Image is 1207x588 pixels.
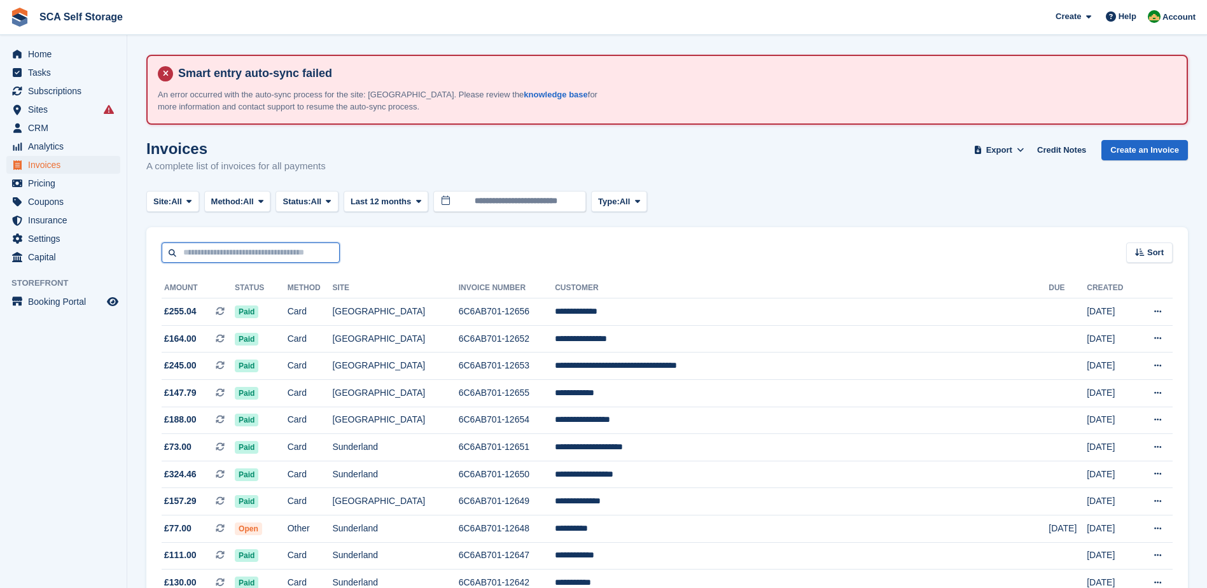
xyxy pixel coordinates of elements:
[6,45,120,63] a: menu
[288,434,333,461] td: Card
[162,278,235,298] th: Amount
[332,278,458,298] th: Site
[235,278,288,298] th: Status
[1087,353,1136,380] td: [DATE]
[6,82,120,100] a: menu
[28,82,104,100] span: Subscriptions
[235,468,258,481] span: Paid
[1049,278,1087,298] th: Due
[288,542,333,570] td: Card
[288,379,333,407] td: Card
[351,195,411,208] span: Last 12 months
[158,88,603,113] p: An error occurred with the auto-sync process for the site: [GEOGRAPHIC_DATA]. Please review the f...
[311,195,322,208] span: All
[171,195,182,208] span: All
[6,174,120,192] a: menu
[235,305,258,318] span: Paid
[146,159,326,174] p: A complete list of invoices for all payments
[1087,434,1136,461] td: [DATE]
[11,277,127,290] span: Storefront
[332,542,458,570] td: Sunderland
[1087,488,1136,515] td: [DATE]
[104,104,114,115] i: Smart entry sync failures have occurred
[235,333,258,346] span: Paid
[173,66,1176,81] h4: Smart entry auto-sync failed
[105,294,120,309] a: Preview store
[164,468,197,481] span: £324.46
[555,278,1049,298] th: Customer
[28,230,104,248] span: Settings
[986,144,1012,157] span: Export
[34,6,128,27] a: SCA Self Storage
[1087,407,1136,434] td: [DATE]
[235,495,258,508] span: Paid
[164,440,192,454] span: £73.00
[6,137,120,155] a: menu
[146,191,199,212] button: Site: All
[344,191,428,212] button: Last 12 months
[164,386,197,400] span: £147.79
[459,298,555,326] td: 6C6AB701-12656
[598,195,620,208] span: Type:
[288,278,333,298] th: Method
[459,515,555,542] td: 6C6AB701-12648
[6,64,120,81] a: menu
[1087,461,1136,488] td: [DATE]
[459,278,555,298] th: Invoice Number
[164,522,192,535] span: £77.00
[1087,298,1136,326] td: [DATE]
[1056,10,1081,23] span: Create
[1147,246,1164,259] span: Sort
[235,387,258,400] span: Paid
[211,195,244,208] span: Method:
[524,90,587,99] a: knowledge base
[164,413,197,426] span: £188.00
[164,305,197,318] span: £255.04
[288,407,333,434] td: Card
[459,379,555,407] td: 6C6AB701-12655
[332,325,458,353] td: [GEOGRAPHIC_DATA]
[332,407,458,434] td: [GEOGRAPHIC_DATA]
[1049,515,1087,542] td: [DATE]
[332,515,458,542] td: Sunderland
[153,195,171,208] span: Site:
[6,119,120,137] a: menu
[1087,542,1136,570] td: [DATE]
[6,156,120,174] a: menu
[459,461,555,488] td: 6C6AB701-12650
[283,195,310,208] span: Status:
[1119,10,1136,23] span: Help
[332,353,458,380] td: [GEOGRAPHIC_DATA]
[288,461,333,488] td: Card
[1087,515,1136,542] td: [DATE]
[288,515,333,542] td: Other
[6,193,120,211] a: menu
[459,434,555,461] td: 6C6AB701-12651
[235,414,258,426] span: Paid
[332,461,458,488] td: Sunderland
[28,137,104,155] span: Analytics
[6,248,120,266] a: menu
[459,407,555,434] td: 6C6AB701-12654
[6,101,120,118] a: menu
[164,494,197,508] span: £157.29
[288,488,333,515] td: Card
[235,360,258,372] span: Paid
[288,298,333,326] td: Card
[971,140,1027,161] button: Export
[1162,11,1196,24] span: Account
[235,549,258,562] span: Paid
[28,193,104,211] span: Coupons
[28,156,104,174] span: Invoices
[28,211,104,229] span: Insurance
[1087,278,1136,298] th: Created
[459,542,555,570] td: 6C6AB701-12647
[28,119,104,137] span: CRM
[235,441,258,454] span: Paid
[28,45,104,63] span: Home
[276,191,338,212] button: Status: All
[1101,140,1188,161] a: Create an Invoice
[332,488,458,515] td: [GEOGRAPHIC_DATA]
[332,379,458,407] td: [GEOGRAPHIC_DATA]
[1032,140,1091,161] a: Credit Notes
